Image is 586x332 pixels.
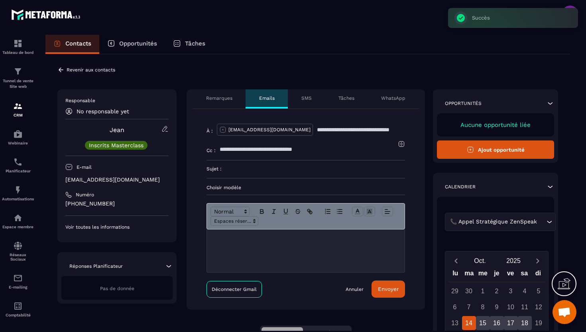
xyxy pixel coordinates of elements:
[539,217,545,226] input: Search for option
[476,300,490,314] div: 8
[259,95,275,101] p: Emails
[13,273,23,283] img: email
[100,286,134,291] span: Pas de donnée
[206,95,232,101] p: Remarques
[448,255,463,266] button: Previous month
[13,39,23,48] img: formation
[448,284,462,298] div: 29
[65,224,169,230] p: Voir toutes les informations
[13,67,23,76] img: formation
[503,268,517,282] div: ve
[77,108,129,115] p: No responsable yet
[2,253,34,261] p: Réseaux Sociaux
[448,316,462,330] div: 13
[381,95,405,101] p: WhatsApp
[490,268,504,282] div: je
[11,7,83,22] img: logo
[448,268,462,282] div: lu
[448,300,462,314] div: 6
[504,300,518,314] div: 10
[490,284,504,298] div: 2
[2,225,34,229] p: Espace membre
[553,300,576,324] div: Ouvrir le chat
[490,300,504,314] div: 9
[490,316,504,330] div: 16
[206,147,216,154] p: Cc :
[372,281,405,298] button: Envoyer
[448,217,539,226] span: 📞 Appel Stratégique ZenSpeak
[13,301,23,311] img: accountant
[165,35,213,54] a: Tâches
[532,300,546,314] div: 12
[2,197,34,201] p: Automatisations
[2,179,34,207] a: automationsautomationsAutomatisations
[206,281,262,298] a: Déconnecter Gmail
[13,129,23,139] img: automations
[2,61,34,95] a: formationformationTunnel de vente Site web
[476,316,490,330] div: 15
[518,300,532,314] div: 11
[13,241,23,251] img: social-network
[89,142,144,148] p: Inscrits Masterclass
[99,35,165,54] a: Opportunités
[518,284,532,298] div: 4
[445,100,482,107] p: Opportunités
[110,126,124,134] a: Jean
[65,200,169,207] p: [PHONE_NUMBER]
[462,316,476,330] div: 14
[13,185,23,195] img: automations
[476,268,490,282] div: me
[2,33,34,61] a: formationformationTableau de bord
[119,40,157,47] p: Opportunités
[445,213,556,231] div: Search for option
[185,40,205,47] p: Tâches
[206,128,213,134] p: À :
[228,126,311,133] p: [EMAIL_ADDRESS][DOMAIN_NAME]
[462,284,476,298] div: 30
[504,316,518,330] div: 17
[13,101,23,111] img: formation
[2,50,34,55] p: Tableau de bord
[77,164,92,170] p: E-mail
[532,284,546,298] div: 5
[517,268,531,282] div: sa
[69,263,123,269] p: Réponses Planificateur
[2,123,34,151] a: automationsautomationsWebinaire
[65,176,169,184] p: [EMAIL_ADDRESS][DOMAIN_NAME]
[65,40,91,47] p: Contacts
[2,95,34,123] a: formationformationCRM
[206,166,222,172] p: Sujet :
[2,313,34,317] p: Comptabilité
[2,285,34,289] p: E-mailing
[518,316,532,330] div: 18
[532,316,546,330] div: 19
[504,284,518,298] div: 3
[463,254,497,268] button: Open months overlay
[437,140,554,159] button: Ajout opportunité
[530,255,545,266] button: Next month
[497,254,530,268] button: Open years overlay
[13,157,23,167] img: scheduler
[2,267,34,295] a: emailemailE-mailing
[67,67,115,73] p: Revenir aux contacts
[2,235,34,267] a: social-networksocial-networkRéseaux Sociaux
[2,78,34,89] p: Tunnel de vente Site web
[476,284,490,298] div: 1
[462,268,476,282] div: ma
[2,295,34,323] a: accountantaccountantComptabilité
[2,151,34,179] a: schedulerschedulerPlanificateur
[2,207,34,235] a: automationsautomationsEspace membre
[76,192,94,198] p: Numéro
[206,184,405,191] p: Choisir modèle
[2,113,34,117] p: CRM
[462,300,476,314] div: 7
[445,184,476,190] p: Calendrier
[13,213,23,223] img: automations
[301,95,312,101] p: SMS
[45,35,99,54] a: Contacts
[338,95,354,101] p: Tâches
[346,286,364,292] a: Annuler
[65,97,169,104] p: Responsable
[531,268,545,282] div: di
[2,169,34,173] p: Planificateur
